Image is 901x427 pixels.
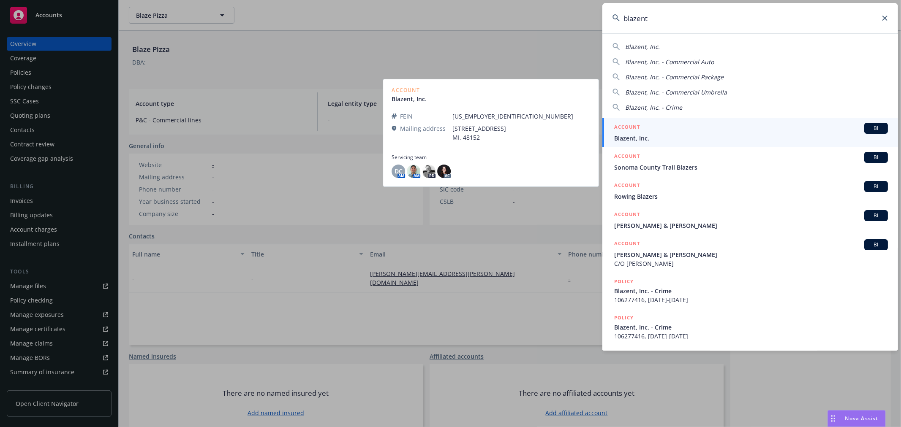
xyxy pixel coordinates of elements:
[614,323,888,332] span: Blazent, Inc. - Crime
[868,241,885,249] span: BI
[602,309,898,345] a: POLICYBlazent, Inc. - Crime106277416, [DATE]-[DATE]
[614,221,888,230] span: [PERSON_NAME] & [PERSON_NAME]
[625,88,727,96] span: Blazent, Inc. - Commercial Umbrella
[828,410,886,427] button: Nova Assist
[625,73,724,81] span: Blazent, Inc. - Commercial Package
[602,176,898,205] a: ACCOUNTBIRowing Blazers
[868,212,885,219] span: BI
[614,286,888,295] span: Blazent, Inc. - Crime
[845,415,879,422] span: Nova Assist
[614,350,634,358] h5: POLICY
[828,411,838,427] div: Drag to move
[614,134,888,143] span: Blazent, Inc.
[614,295,888,304] span: 106277416, [DATE]-[DATE]
[602,235,898,273] a: ACCOUNTBI[PERSON_NAME] & [PERSON_NAME]C/O [PERSON_NAME]
[614,259,888,268] span: C/O [PERSON_NAME]
[614,181,640,191] h5: ACCOUNT
[868,154,885,161] span: BI
[602,205,898,235] a: ACCOUNTBI[PERSON_NAME] & [PERSON_NAME]
[614,332,888,341] span: 106277416, [DATE]-[DATE]
[614,239,640,249] h5: ACCOUNT
[614,277,634,286] h5: POLICY
[602,273,898,309] a: POLICYBlazent, Inc. - Crime106277416, [DATE]-[DATE]
[602,118,898,147] a: ACCOUNTBIBlazent, Inc.
[614,192,888,201] span: Rowing Blazers
[614,152,640,162] h5: ACCOUNT
[625,43,660,51] span: Blazent, Inc.
[614,123,640,133] h5: ACCOUNT
[625,103,682,111] span: Blazent, Inc. - Crime
[868,124,885,132] span: BI
[868,183,885,190] span: BI
[602,147,898,176] a: ACCOUNTBISonoma County Trail Blazers
[614,313,634,322] h5: POLICY
[614,210,640,220] h5: ACCOUNT
[602,345,898,381] a: POLICY
[614,163,888,172] span: Sonoma County Trail Blazers
[602,3,898,33] input: Search...
[625,58,714,66] span: Blazent, Inc. - Commercial Auto
[614,250,888,259] span: [PERSON_NAME] & [PERSON_NAME]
